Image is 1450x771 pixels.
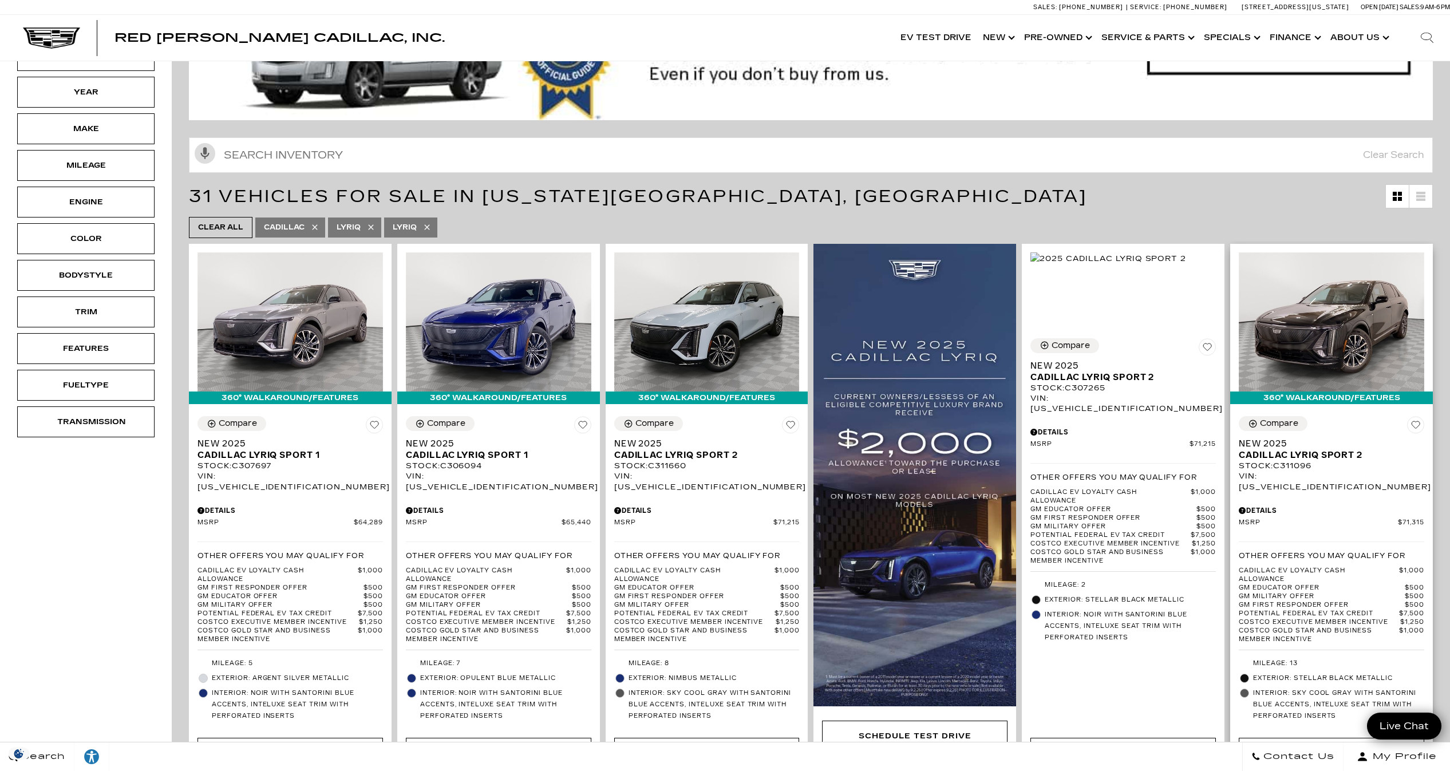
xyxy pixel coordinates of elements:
span: Service: [1130,3,1161,11]
span: $7,500 [566,610,591,618]
li: Mileage: 2 [1030,578,1216,592]
span: 31 Vehicles for Sale in [US_STATE][GEOGRAPHIC_DATA], [GEOGRAPHIC_DATA] [189,186,1087,207]
a: Costco Executive Member Incentive $1,250 [614,618,800,627]
span: New 2025 [1239,438,1416,449]
span: New 2025 [1030,360,1207,371]
span: Cadillac EV Loyalty Cash Allowance [406,567,566,584]
li: Mileage: 7 [406,656,591,671]
a: Explore your accessibility options [74,742,109,771]
div: Start Your Deal [1239,738,1424,769]
div: Color [57,232,114,245]
button: Compare Vehicle [1239,416,1307,431]
a: Potential Federal EV Tax Credit $7,500 [406,610,591,618]
span: [PHONE_NUMBER] [1163,3,1227,11]
div: VIN: [US_VEHICLE_IDENTIFICATION_NUMBER] [197,471,383,492]
span: Go to slide 9 [837,97,849,108]
a: GM Educator Offer $500 [406,592,591,601]
span: Cadillac EV Loyalty Cash Allowance [1030,488,1191,505]
span: GM Military Offer [1239,592,1405,601]
div: Pricing Details - New 2025 Cadillac LYRIQ Sport 2 [1239,505,1424,516]
span: $500 [1405,592,1424,601]
span: Costco Executive Member Incentive [406,618,567,627]
span: Go to slide 1 [709,97,721,108]
div: VIN: [US_VEHICLE_IDENTIFICATION_NUMBER] [406,471,591,492]
span: Interior: Sky Cool Gray with Santorini Blue accents, Inteluxe seat trim with Perforated inserts [1253,687,1424,722]
a: Potential Federal EV Tax Credit $7,500 [197,610,383,618]
p: Other Offers You May Qualify For [1239,551,1405,561]
a: New 2025Cadillac LYRIQ Sport 2 [1030,360,1216,383]
span: $500 [572,584,591,592]
button: Save Vehicle [782,416,799,438]
div: Schedule Test Drive [822,721,1008,752]
img: 2025 Cadillac LYRIQ Sport 1 [406,252,591,392]
div: Fueltype [57,379,114,392]
p: Other Offers You May Qualify For [406,551,572,561]
span: GM Educator Offer [197,592,364,601]
span: $1,000 [566,567,591,584]
span: $1,000 [566,627,591,644]
div: Start Your Deal [406,738,591,769]
span: $1,000 [1399,567,1424,584]
span: Exterior: Opulent Blue Metallic [420,673,591,684]
a: Sales: [PHONE_NUMBER] [1033,4,1126,10]
span: Cadillac EV Loyalty Cash Allowance [614,567,775,584]
a: Costco Gold Star and Business Member Incentive $1,000 [197,627,383,644]
span: $500 [364,584,383,592]
div: Trim [57,306,114,318]
a: Potential Federal EV Tax Credit $7,500 [614,610,800,618]
span: Go to slide 13 [902,97,913,108]
span: $500 [572,601,591,610]
span: GM First Responder Offer [1239,601,1405,610]
div: 360° WalkAround/Features [189,392,392,404]
button: Save Vehicle [1199,338,1216,360]
span: $71,315 [1398,519,1424,527]
a: MSRP $65,440 [406,519,591,527]
button: Compare Vehicle [406,416,475,431]
div: Stock : C307265 [1030,383,1216,393]
span: Red [PERSON_NAME] Cadillac, Inc. [114,31,445,45]
span: Potential Federal EV Tax Credit [197,610,358,618]
a: New 2025Cadillac LYRIQ Sport 1 [406,438,591,461]
img: 2025 Cadillac LYRIQ Sport 2 [1239,252,1424,392]
a: GM Educator Offer $500 [197,592,383,601]
div: Stock : C306094 [406,461,591,471]
span: Cadillac [264,220,305,235]
li: Mileage: 13 [1239,656,1424,671]
span: Costco Gold Star and Business Member Incentive [1239,627,1399,644]
a: [STREET_ADDRESS][US_STATE] [1242,3,1349,11]
span: $64,289 [354,519,383,527]
li: Mileage: 5 [197,656,383,671]
span: $7,500 [775,610,800,618]
span: Cadillac LYRIQ Sport 1 [197,449,374,461]
div: Explore your accessibility options [74,748,109,765]
span: [PHONE_NUMBER] [1059,3,1123,11]
div: Compare [635,418,674,429]
span: $1,250 [567,618,591,627]
span: $7,500 [358,610,383,618]
span: Open [DATE] [1361,3,1398,11]
img: 2025 Cadillac LYRIQ Sport 2 [614,252,800,392]
span: $1,000 [358,567,383,584]
span: $1,250 [1400,618,1424,627]
a: Potential Federal EV Tax Credit $7,500 [1239,610,1424,618]
span: $1,000 [1399,627,1424,644]
div: FeaturesFeatures [17,333,155,364]
span: Go to slide 10 [854,97,865,108]
div: Mileage [57,159,114,172]
span: Exterior: Stellar Black Metallic [1045,594,1216,606]
div: 360° WalkAround/Features [1230,392,1433,404]
a: GM First Responder Offer $500 [1239,601,1424,610]
div: Year [57,86,114,98]
div: Pricing Details - New 2025 Cadillac LYRIQ Sport 1 [197,505,383,516]
span: New 2025 [406,438,583,449]
span: Go to slide 8 [821,97,833,108]
span: $1,000 [1191,548,1216,566]
a: Cadillac EV Loyalty Cash Allowance $1,000 [614,567,800,584]
span: New 2025 [614,438,791,449]
a: EV Test Drive [895,15,977,61]
span: $500 [1405,584,1424,592]
span: Interior: Noir with Santorini Blue accents, Inteluxe seat trim with Perforated inserts [212,687,383,722]
span: Exterior: Nimbus Metallic [629,673,800,684]
a: GM Educator Offer $500 [614,584,800,592]
span: $500 [364,601,383,610]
